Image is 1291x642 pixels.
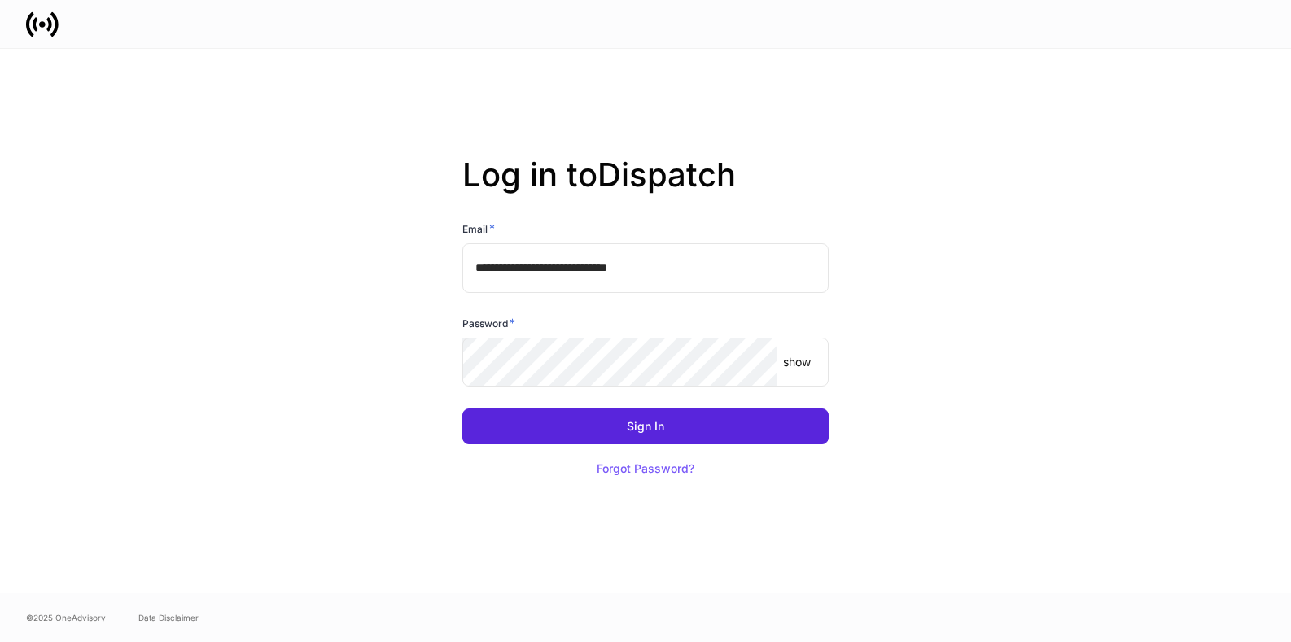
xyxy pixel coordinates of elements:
[576,451,715,487] button: Forgot Password?
[783,354,811,370] p: show
[627,421,664,432] div: Sign In
[462,221,495,237] h6: Email
[26,611,106,624] span: © 2025 OneAdvisory
[597,463,694,474] div: Forgot Password?
[462,315,515,331] h6: Password
[462,155,829,221] h2: Log in to Dispatch
[462,408,829,444] button: Sign In
[138,611,199,624] a: Data Disclaimer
